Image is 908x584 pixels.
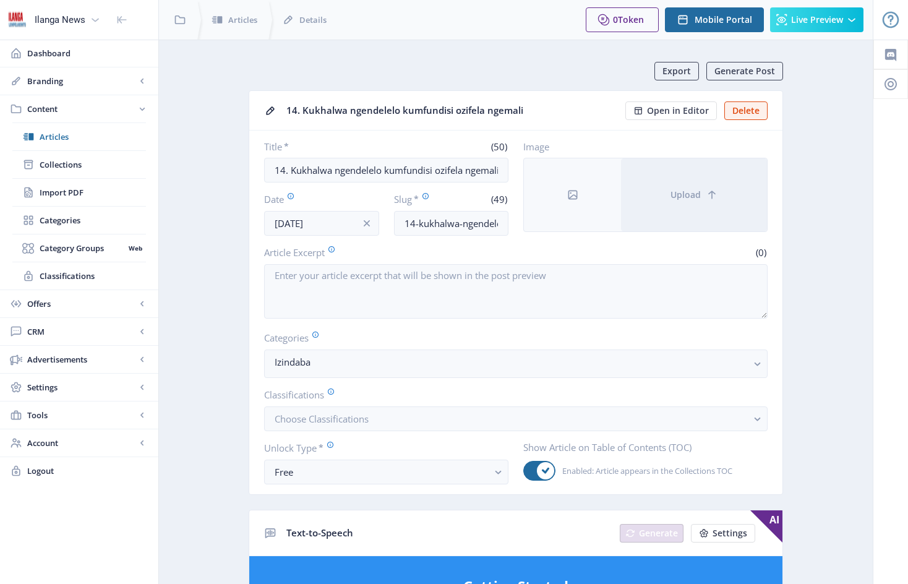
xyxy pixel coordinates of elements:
[354,211,379,236] button: info
[691,524,755,543] button: Settings
[40,186,146,199] span: Import PDF
[647,106,709,116] span: Open in Editor
[7,10,27,30] img: 6e32966d-d278-493e-af78-9af65f0c2223.png
[27,465,148,477] span: Logout
[394,192,447,206] label: Slug
[27,353,136,366] span: Advertisements
[620,524,683,543] button: Generate
[275,354,747,369] nb-select-label: Izindaba
[264,388,758,401] label: Classifications
[618,14,644,25] span: Token
[361,217,373,230] nb-icon: info
[27,325,136,338] span: CRM
[612,524,683,543] a: New page
[12,123,146,150] a: Articles
[714,66,775,76] span: Generate Post
[670,190,701,200] span: Upload
[791,15,843,25] span: Live Preview
[27,437,136,449] span: Account
[12,234,146,262] a: Category GroupsWeb
[27,103,136,115] span: Content
[264,211,379,236] input: Publishing Date
[264,460,508,484] button: Free
[724,101,768,120] button: Delete
[264,246,511,259] label: Article Excerpt
[706,62,783,80] button: Generate Post
[264,192,369,206] label: Date
[264,140,382,153] label: Title
[713,528,747,538] span: Settings
[124,242,146,254] nb-badge: Web
[27,298,136,310] span: Offers
[286,526,353,539] span: Text-to-Speech
[27,381,136,393] span: Settings
[264,350,768,378] button: Izindaba
[489,193,508,205] span: (49)
[586,7,659,32] button: 0Token
[394,211,509,236] input: this-is-how-a-slug-looks-like
[264,158,508,182] input: Type Article Title ...
[275,465,488,479] div: Free
[523,140,758,153] label: Image
[12,151,146,178] a: Collections
[40,242,124,254] span: Category Groups
[621,158,767,231] button: Upload
[27,47,148,59] span: Dashboard
[275,413,369,425] span: Choose Classifications
[625,101,717,120] button: Open in Editor
[12,179,146,206] a: Import PDF
[12,262,146,290] a: Classifications
[40,131,146,143] span: Articles
[683,524,755,543] a: New page
[654,62,699,80] button: Export
[489,140,508,153] span: (50)
[264,441,499,455] label: Unlock Type
[695,15,752,25] span: Mobile Portal
[12,207,146,234] a: Categories
[523,441,758,453] label: Show Article on Table of Contents (TOC)
[40,158,146,171] span: Collections
[754,246,768,259] span: (0)
[665,7,764,32] button: Mobile Portal
[264,406,768,431] button: Choose Classifications
[27,409,136,421] span: Tools
[228,14,257,26] span: Articles
[264,331,758,345] label: Categories
[299,14,327,26] span: Details
[27,75,136,87] span: Branding
[286,101,618,120] div: 14. Kukhalwa ngendelelo kumfundisi ozifela ngemali
[662,66,691,76] span: Export
[750,510,782,543] span: AI
[35,6,85,33] div: Ilanga News
[40,214,146,226] span: Categories
[555,463,732,478] span: Enabled: Article appears in the Collections TOC
[770,7,863,32] button: Live Preview
[639,528,678,538] span: Generate
[40,270,146,282] span: Classifications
